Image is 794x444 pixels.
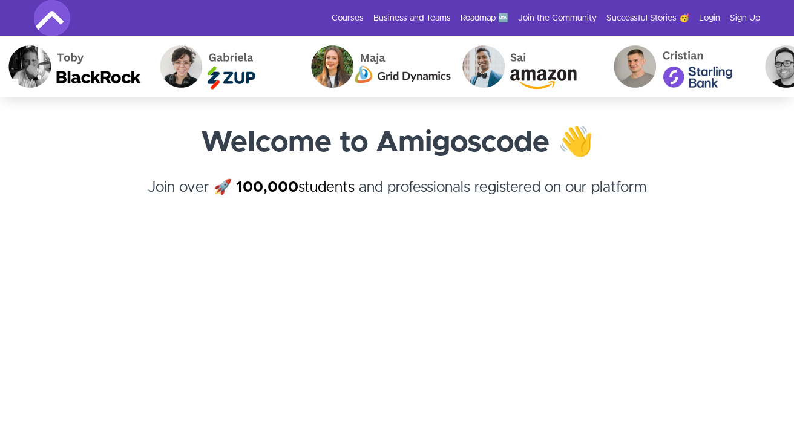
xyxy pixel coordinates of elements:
img: Sai [453,36,605,97]
strong: 100,000 [236,180,298,195]
a: Login [699,12,720,24]
h4: Join over 🚀 and professionals registered on our platform [34,177,760,220]
a: Successful Stories 🥳 [606,12,689,24]
img: Cristian [605,36,756,97]
a: Join the Community [518,12,597,24]
strong: Welcome to Amigoscode 👋 [201,128,594,157]
a: Sign Up [730,12,760,24]
a: 100,000students [236,180,355,195]
a: Roadmap 🆕 [461,12,508,24]
a: Courses [332,12,364,24]
img: Maja [302,36,453,97]
a: Business and Teams [373,12,451,24]
img: Gabriela [151,36,302,97]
